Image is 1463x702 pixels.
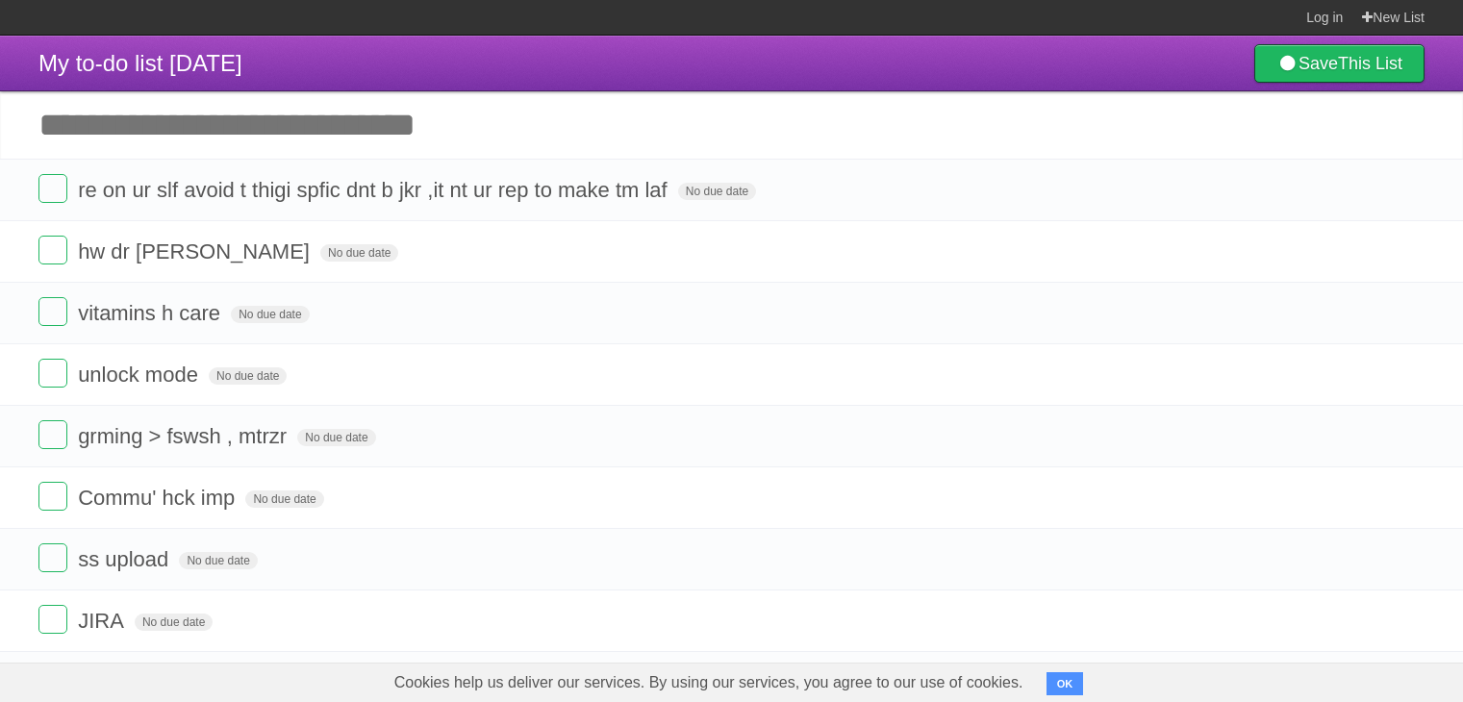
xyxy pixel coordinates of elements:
[38,420,67,449] label: Done
[78,486,240,510] span: Commu' hck imp
[78,363,203,387] span: unlock mode
[38,482,67,511] label: Done
[1047,672,1084,695] button: OK
[1254,44,1425,83] a: SaveThis List
[78,547,173,571] span: ss upload
[209,367,287,385] span: No due date
[38,543,67,572] label: Done
[678,183,756,200] span: No due date
[245,490,323,508] span: No due date
[320,244,398,262] span: No due date
[297,429,375,446] span: No due date
[78,178,672,202] span: re on ur slf avoid t thigi spfic dnt b jkr ,it nt ur rep to make tm laf
[78,424,291,448] span: grming > fswsh , mtrzr
[375,664,1043,702] span: Cookies help us deliver our services. By using our services, you agree to our use of cookies.
[135,614,213,631] span: No due date
[78,609,129,633] span: JIRA
[231,306,309,323] span: No due date
[38,297,67,326] label: Done
[78,239,315,263] span: hw dr [PERSON_NAME]
[38,174,67,203] label: Done
[1338,54,1402,73] b: This List
[38,236,67,264] label: Done
[179,552,257,569] span: No due date
[78,301,225,325] span: vitamins h care
[38,50,242,76] span: My to-do list [DATE]
[38,605,67,634] label: Done
[38,359,67,388] label: Done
